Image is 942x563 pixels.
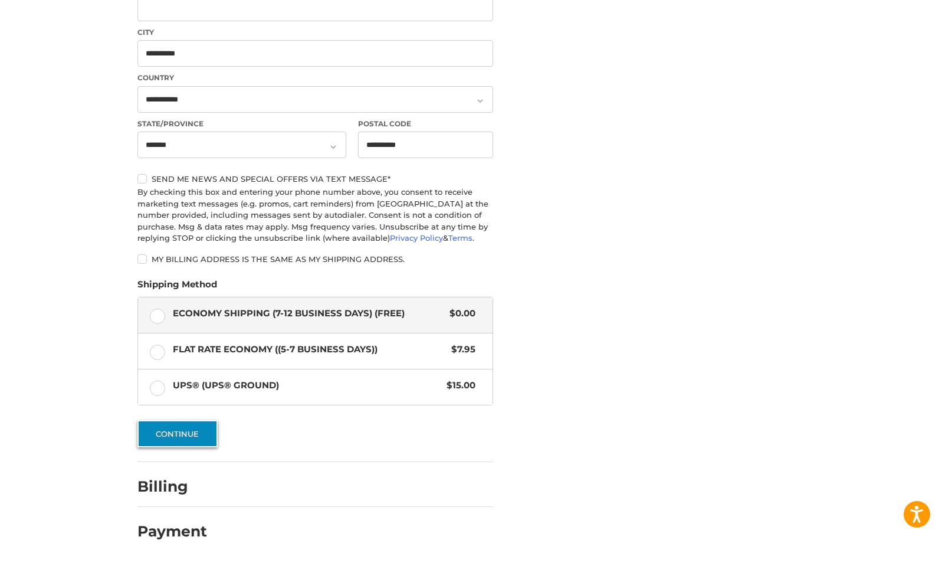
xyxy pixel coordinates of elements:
[173,343,446,356] span: Flat Rate Economy ((5-7 Business Days))
[441,379,475,392] span: $15.00
[173,379,441,392] span: UPS® (UPS® Ground)
[445,343,475,356] span: $7.95
[137,27,493,38] label: City
[390,233,443,243] a: Privacy Policy
[137,119,346,129] label: State/Province
[137,477,206,496] h2: Billing
[173,307,444,320] span: Economy Shipping (7-12 Business Days) (Free)
[137,73,493,83] label: Country
[137,174,493,184] label: Send me news and special offers via text message*
[448,233,472,243] a: Terms
[137,420,218,447] button: Continue
[444,307,475,320] span: $0.00
[137,254,493,264] label: My billing address is the same as my shipping address.
[137,186,493,244] div: By checking this box and entering your phone number above, you consent to receive marketing text ...
[137,522,207,541] h2: Payment
[137,278,217,297] legend: Shipping Method
[358,119,494,129] label: Postal Code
